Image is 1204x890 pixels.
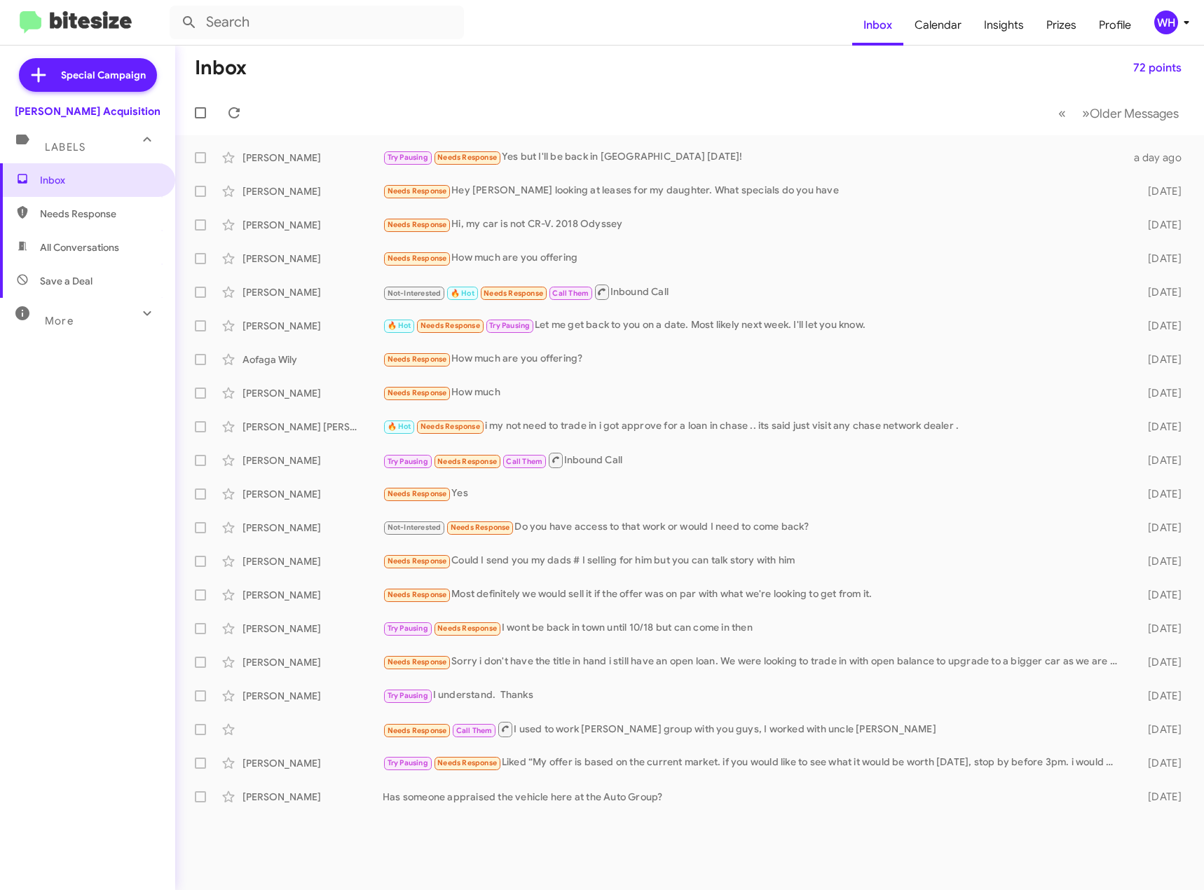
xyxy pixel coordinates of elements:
[383,519,1128,535] div: Do you have access to that work or would I need to come back?
[242,622,383,636] div: [PERSON_NAME]
[40,173,159,187] span: Inbox
[1128,319,1193,333] div: [DATE]
[40,240,119,254] span: All Conversations
[383,451,1128,469] div: Inbound Call
[1128,723,1193,737] div: [DATE]
[383,217,1128,233] div: Hi, my car is not CR-V. 2018 Odyssey
[383,183,1128,199] div: Hey [PERSON_NAME] looking at leases for my daughter. What specials do you have
[195,57,247,79] h1: Inbox
[1128,184,1193,198] div: [DATE]
[242,487,383,501] div: [PERSON_NAME]
[383,486,1128,502] div: Yes
[1128,151,1193,165] div: a day ago
[383,351,1128,367] div: How much are you offering?
[242,453,383,467] div: [PERSON_NAME]
[388,186,447,196] span: Needs Response
[242,420,383,434] div: [PERSON_NAME] [PERSON_NAME]
[388,489,447,498] span: Needs Response
[15,104,160,118] div: [PERSON_NAME] Acquisition
[1128,689,1193,703] div: [DATE]
[242,151,383,165] div: [PERSON_NAME]
[1128,790,1193,804] div: [DATE]
[1082,104,1090,122] span: »
[19,58,157,92] a: Special Campaign
[1128,622,1193,636] div: [DATE]
[242,218,383,232] div: [PERSON_NAME]
[242,689,383,703] div: [PERSON_NAME]
[1133,55,1182,81] span: 72 points
[388,726,447,735] span: Needs Response
[388,289,442,298] span: Not-Interested
[506,457,542,466] span: Call Them
[40,207,159,221] span: Needs Response
[437,153,497,162] span: Needs Response
[420,321,480,330] span: Needs Response
[383,149,1128,165] div: Yes but I'll be back in [GEOGRAPHIC_DATA] [DATE]!
[1050,99,1074,128] button: Previous
[388,758,428,767] span: Try Pausing
[388,624,428,633] span: Try Pausing
[242,756,383,770] div: [PERSON_NAME]
[383,654,1128,670] div: Sorry i don't have the title in hand i still have an open loan. We were looking to trade in with ...
[903,5,973,46] a: Calendar
[973,5,1035,46] span: Insights
[1035,5,1088,46] a: Prizes
[1128,756,1193,770] div: [DATE]
[383,385,1128,401] div: How much
[242,285,383,299] div: [PERSON_NAME]
[45,315,74,327] span: More
[40,274,93,288] span: Save a Deal
[484,289,543,298] span: Needs Response
[1128,285,1193,299] div: [DATE]
[1074,99,1187,128] button: Next
[1128,420,1193,434] div: [DATE]
[852,5,903,46] a: Inbox
[437,457,497,466] span: Needs Response
[1058,104,1066,122] span: «
[388,556,447,566] span: Needs Response
[451,289,474,298] span: 🔥 Hot
[1128,352,1193,367] div: [DATE]
[388,657,447,666] span: Needs Response
[383,418,1128,434] div: i my not need to trade in i got approve for a loan in chase .. its said just visit any chase netw...
[170,6,464,39] input: Search
[456,726,493,735] span: Call Them
[388,355,447,364] span: Needs Response
[383,620,1128,636] div: I wont be back in town until 10/18 but can come in then
[383,687,1128,704] div: I understand. Thanks
[383,317,1128,334] div: Let me get back to you on a date. Most likely next week. I'll let you know.
[383,587,1128,603] div: Most definitely we would sell it if the offer was on par with what we're looking to get from it.
[388,153,428,162] span: Try Pausing
[383,250,1128,266] div: How much are you offering
[1051,99,1187,128] nav: Page navigation example
[388,523,442,532] span: Not-Interested
[388,422,411,431] span: 🔥 Hot
[552,289,589,298] span: Call Them
[242,521,383,535] div: [PERSON_NAME]
[383,283,1128,301] div: Inbound Call
[1128,588,1193,602] div: [DATE]
[242,184,383,198] div: [PERSON_NAME]
[45,141,85,153] span: Labels
[388,457,428,466] span: Try Pausing
[383,790,1128,804] div: Has someone appraised the vehicle here at the Auto Group?
[437,624,497,633] span: Needs Response
[242,386,383,400] div: [PERSON_NAME]
[1088,5,1142,46] a: Profile
[242,588,383,602] div: [PERSON_NAME]
[1128,218,1193,232] div: [DATE]
[489,321,530,330] span: Try Pausing
[388,321,411,330] span: 🔥 Hot
[437,758,497,767] span: Needs Response
[242,655,383,669] div: [PERSON_NAME]
[242,252,383,266] div: [PERSON_NAME]
[383,553,1128,569] div: Could I send you my dads # I selling for him but you can talk story with him
[1128,487,1193,501] div: [DATE]
[242,790,383,804] div: [PERSON_NAME]
[242,319,383,333] div: [PERSON_NAME]
[1128,453,1193,467] div: [DATE]
[1128,521,1193,535] div: [DATE]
